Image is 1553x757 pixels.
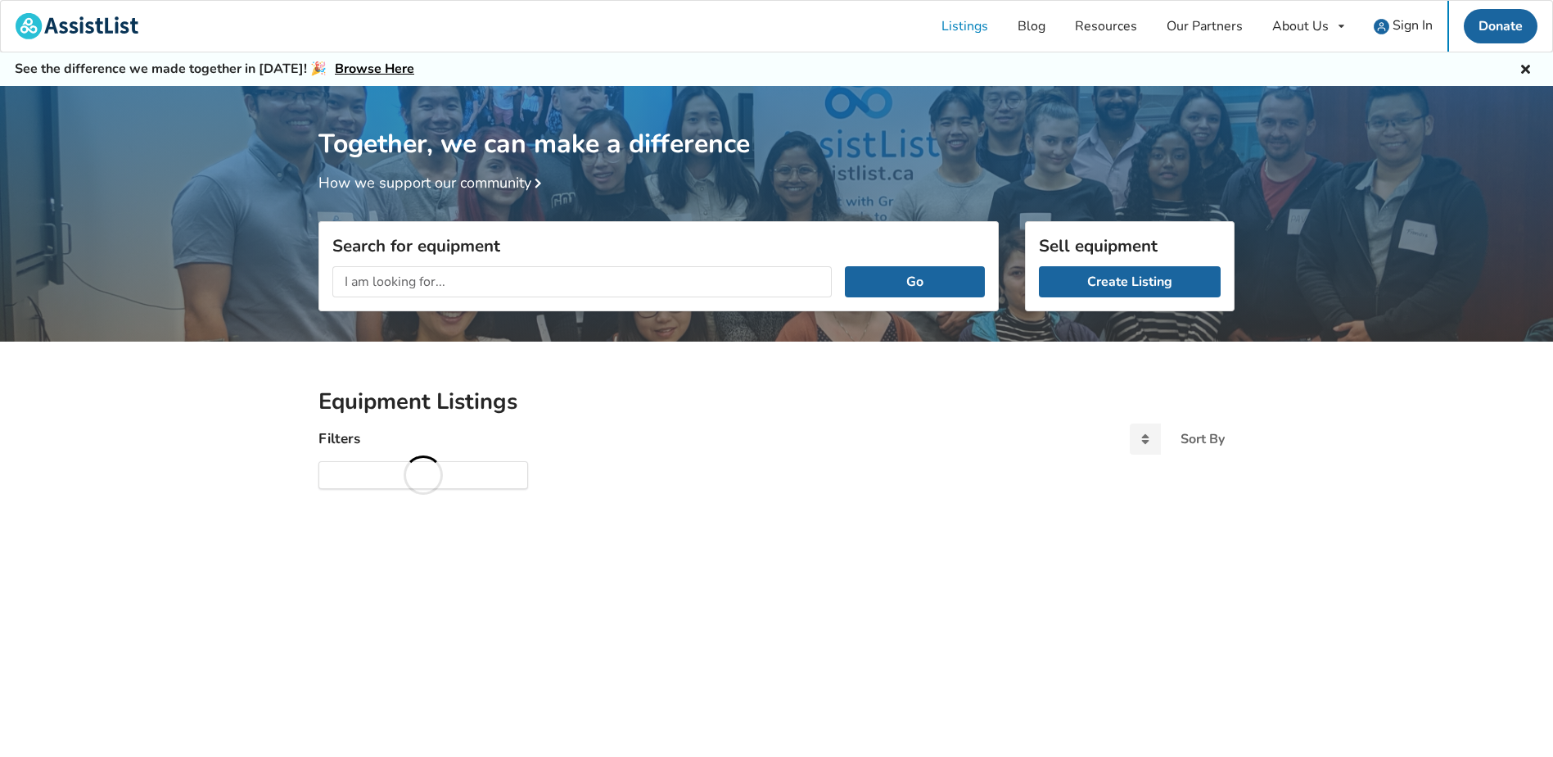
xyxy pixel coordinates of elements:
[318,86,1235,161] h1: Together, we can make a difference
[1039,266,1221,297] a: Create Listing
[1393,16,1433,34] span: Sign In
[1464,9,1537,43] a: Donate
[1272,20,1329,33] div: About Us
[1003,1,1060,52] a: Blog
[927,1,1003,52] a: Listings
[332,266,832,297] input: I am looking for...
[16,13,138,39] img: assistlist-logo
[1359,1,1447,52] a: user icon Sign In
[15,61,414,78] h5: See the difference we made together in [DATE]! 🎉
[845,266,985,297] button: Go
[332,235,985,256] h3: Search for equipment
[335,60,414,78] a: Browse Here
[1039,235,1221,256] h3: Sell equipment
[318,388,1235,416] h2: Equipment Listings
[1374,19,1389,34] img: user icon
[318,429,360,448] h4: Filters
[1181,433,1225,446] div: Sort By
[1060,1,1152,52] a: Resources
[318,173,548,193] a: How we support our community
[1152,1,1257,52] a: Our Partners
